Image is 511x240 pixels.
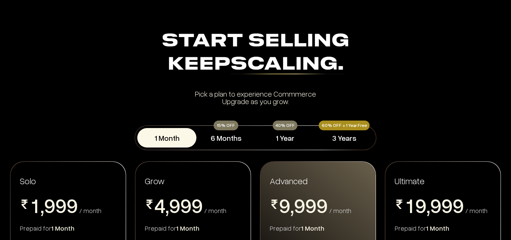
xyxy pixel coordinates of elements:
[51,224,74,232] span: 1 Month
[154,195,165,215] span: 4
[441,195,453,215] span: 9
[214,121,238,130] div: 15% OFF
[20,224,116,233] div: Prepaid for
[47,90,464,105] div: Pick a plan to experience Commmerce Upgrade as you grow.
[180,195,192,215] span: 9
[404,195,415,215] span: 1
[255,128,315,148] button: 1 Year
[67,195,78,215] span: 9
[29,195,40,215] span: 1
[290,195,294,218] span: ,
[20,200,29,209] img: pricing-rupee
[55,195,67,215] span: 9
[315,128,374,148] button: 3 Years
[192,195,203,215] span: 9
[230,56,344,75] div: Scaling.
[145,224,241,233] div: Prepaid for
[145,175,165,186] span: Grow
[270,200,279,209] img: pricing-rupee
[273,121,297,130] div: 40% OFF
[465,207,487,214] div: / month
[270,224,366,233] div: Prepaid for
[453,195,464,215] span: 9
[395,200,404,209] img: pricing-rupee
[319,121,370,130] div: 60% OFF + 1 Year Free
[279,195,290,215] span: 9
[305,195,316,215] span: 9
[145,200,154,209] img: pricing-rupee
[154,215,165,236] span: 5
[169,195,180,215] span: 9
[329,207,351,214] div: / month
[44,195,55,215] span: 9
[29,215,40,236] span: 2
[426,224,449,232] span: 1 Month
[404,215,415,236] span: 2
[415,195,426,215] span: 9
[426,195,430,218] span: ,
[79,207,101,214] div: / month
[316,195,328,215] span: 9
[204,207,226,214] div: / month
[270,175,307,186] span: Advanced
[176,224,199,232] span: 1 Month
[165,195,169,218] span: ,
[47,30,464,76] div: Start Selling
[20,175,36,186] span: Solo
[196,128,255,148] button: 6 Months
[47,53,464,76] div: Keep
[430,195,441,215] span: 9
[294,195,305,215] span: 9
[301,224,324,232] span: 1 Month
[40,195,44,218] span: ,
[395,224,491,233] div: Prepaid for
[137,128,196,148] button: 1 Month
[395,175,425,186] span: Ultimate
